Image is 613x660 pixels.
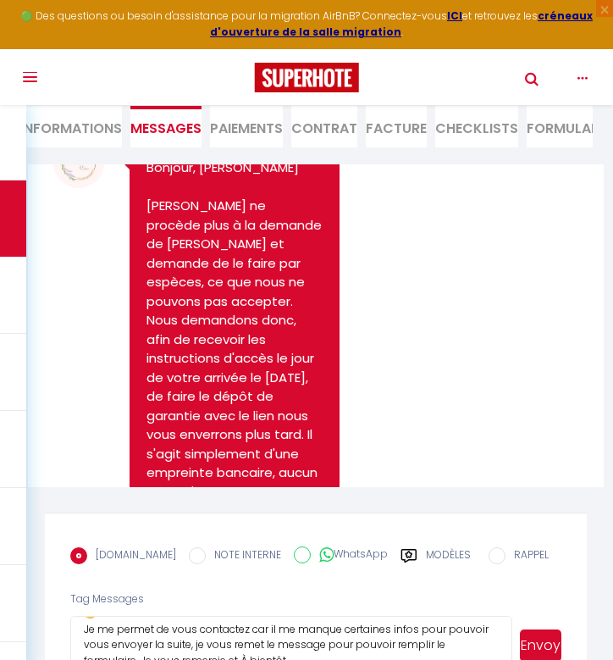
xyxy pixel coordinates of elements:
[291,106,357,147] li: Contrat
[130,119,202,138] span: Messages
[210,106,283,147] li: Paiements
[366,106,427,147] li: Facture
[210,8,593,39] a: créneaux d'ouverture de la salle migration
[87,547,176,566] label: [DOMAIN_NAME]
[70,591,144,606] span: Tag Messages
[426,547,471,577] label: Modèles
[435,106,518,147] li: CHECKLISTS
[206,547,281,566] label: NOTE INTERNE
[447,8,462,23] a: ICI
[255,63,359,92] img: Super Booking
[505,547,549,566] label: RAPPEL
[14,7,64,58] button: Ouvrir le widget de chat LiveChat
[311,546,388,565] label: WhatsApp
[146,158,323,597] pre: Bonjour, [PERSON_NAME] [PERSON_NAME] ne procède plus à la demande de [PERSON_NAME] et demande de ...
[20,106,122,147] li: Informations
